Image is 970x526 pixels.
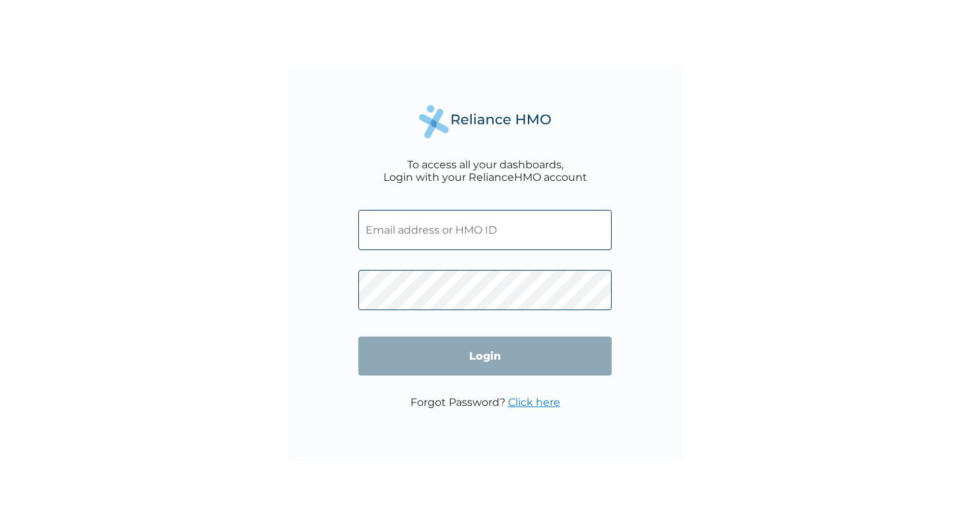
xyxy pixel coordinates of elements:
[508,396,560,409] a: Click here
[419,105,551,139] img: Reliance Health's Logo
[358,210,612,250] input: Email address or HMO ID
[410,396,560,409] p: Forgot Password?
[383,158,587,183] div: To access all your dashboards, Login with your RelianceHMO account
[358,337,612,376] input: Login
